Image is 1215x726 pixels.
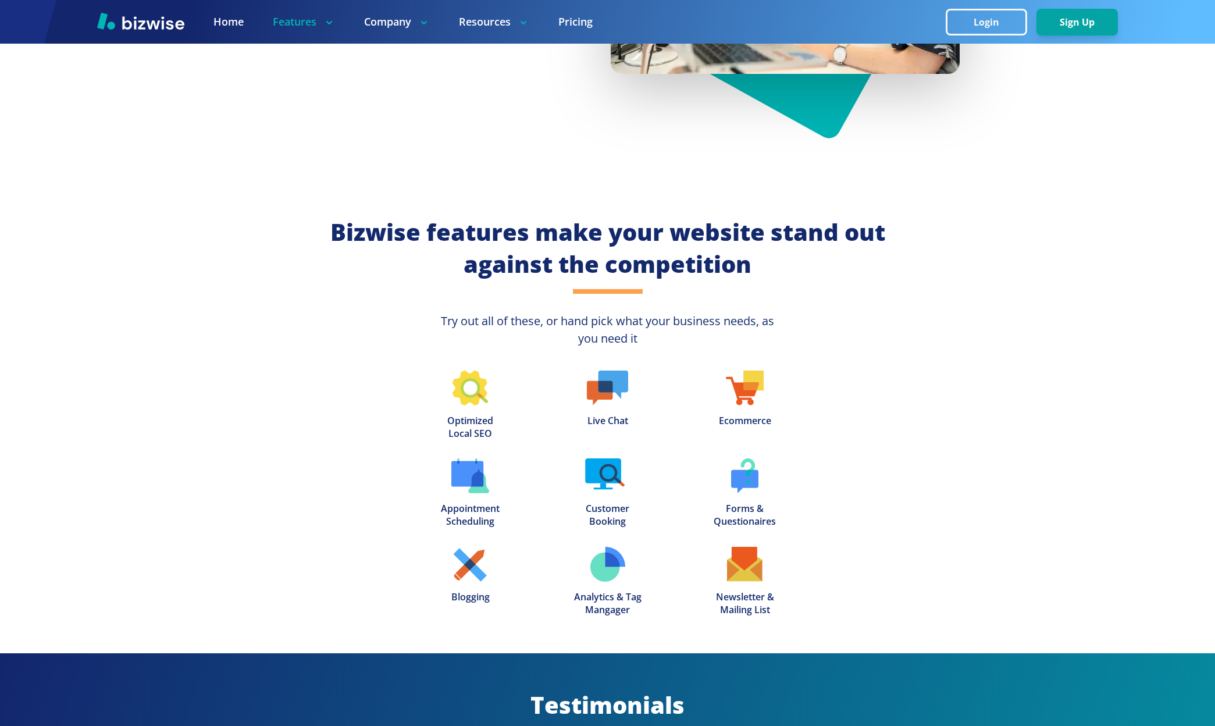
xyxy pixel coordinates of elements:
[447,415,493,440] p: Optimized Local SEO
[727,547,763,582] img: Newsletter & Mailing List Icon
[452,371,488,405] img: Optimized Local SEO Icon
[364,15,430,29] p: Company
[1036,9,1118,35] button: Sign Up
[586,503,629,528] p: Customer Booking
[714,503,776,528] p: Forms & Questionaires
[587,371,628,405] img: Live Chat Icon
[530,689,685,721] h2: Testimonials
[1036,17,1118,28] a: Sign Up
[213,15,244,29] a: Home
[451,591,490,604] p: Blogging
[716,591,774,617] p: Newsletter & Mailing List
[587,415,628,428] p: Live Chat
[433,312,782,347] p: Try out all of these, or hand pick what your business needs, as you need it
[453,547,487,582] img: Blogging Icon
[326,216,890,280] h2: Bizwise features make your website stand out against the competition
[574,591,642,617] p: Analytics & Tag Mangager
[459,15,529,29] p: Resources
[590,547,625,582] img: Analytics & Tag Mangager Icon
[97,12,184,30] img: Bizwise Logo
[719,415,771,428] p: Ecommerce
[585,458,630,493] img: Customer Booking Icon
[273,15,335,29] p: Features
[441,503,500,528] p: Appointment Scheduling
[726,371,763,405] img: Ecommerce Icon
[946,17,1036,28] a: Login
[946,9,1027,35] button: Login
[451,458,489,493] img: Appointment Scheduling Icon
[558,15,593,29] a: Pricing
[731,458,759,493] img: Forms & Questionaires Icon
